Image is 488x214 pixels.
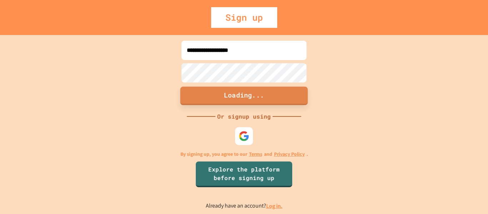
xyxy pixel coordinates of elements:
[180,86,308,105] button: Loading...
[215,112,273,121] div: Or signup using
[196,161,292,187] a: Explore the platform before signing up
[206,201,283,210] p: Already have an account?
[274,150,305,158] a: Privacy Policy
[180,150,308,158] p: By signing up, you agree to our and .
[266,202,283,210] a: Log in.
[211,7,277,28] div: Sign up
[249,150,262,158] a: Terms
[239,131,249,141] img: google-icon.svg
